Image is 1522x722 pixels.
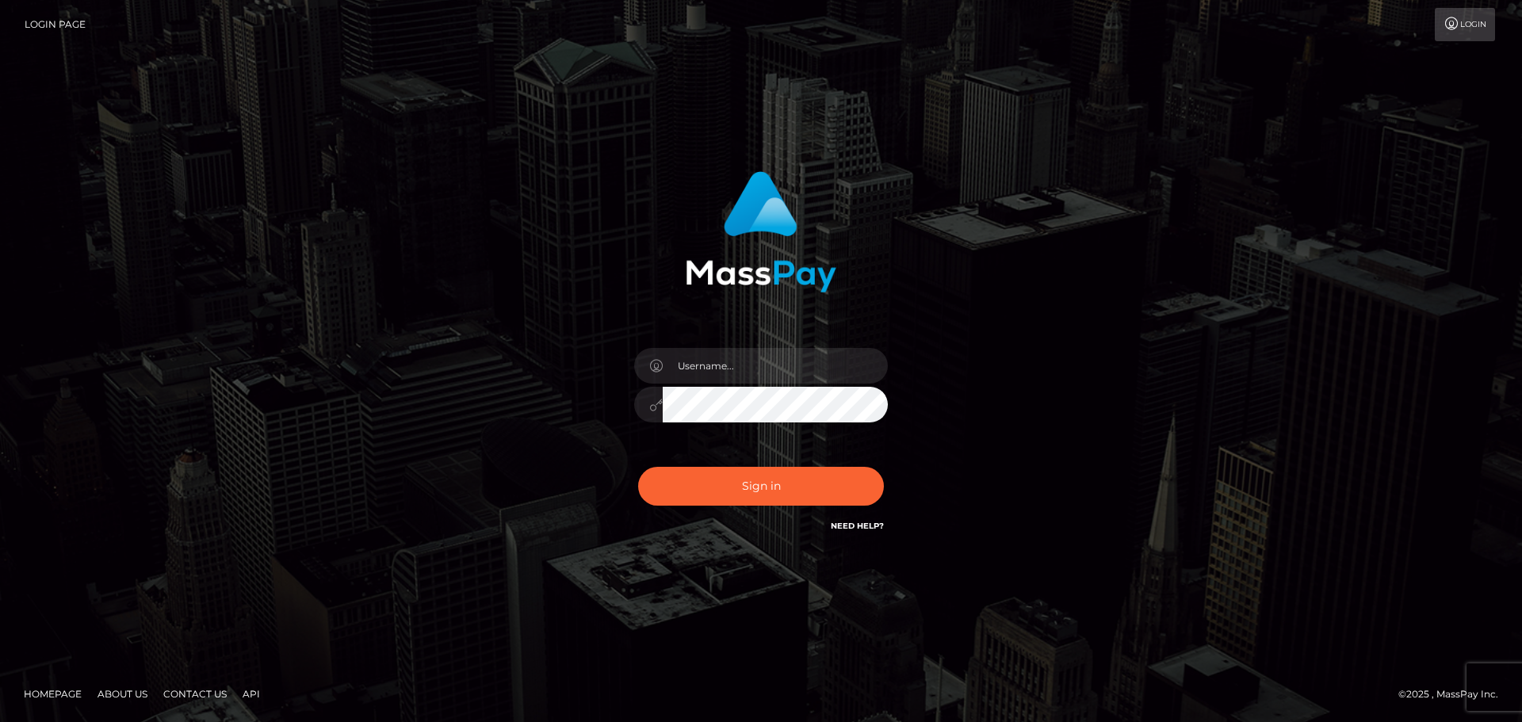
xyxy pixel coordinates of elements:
a: About Us [91,682,154,706]
a: API [236,682,266,706]
input: Username... [663,348,888,384]
a: Need Help? [831,521,884,531]
a: Login [1435,8,1495,41]
a: Homepage [17,682,88,706]
div: © 2025 , MassPay Inc. [1398,686,1510,703]
button: Sign in [638,467,884,506]
a: Contact Us [157,682,233,706]
img: MassPay Login [686,171,836,292]
a: Login Page [25,8,86,41]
